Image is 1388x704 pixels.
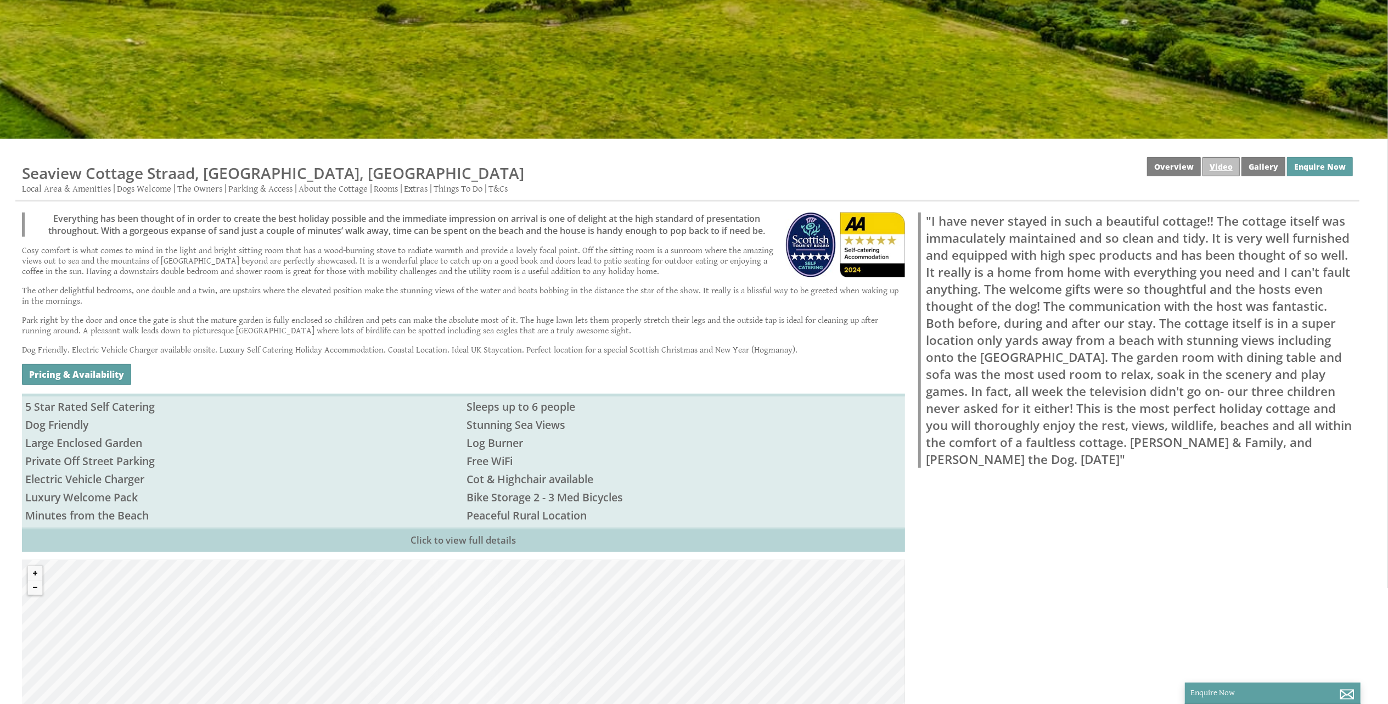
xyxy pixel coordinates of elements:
li: 5 Star Rated Self Catering [22,398,463,416]
a: Enquire Now [1287,157,1353,176]
a: Overview [1147,157,1201,176]
a: Local Area & Amenities [22,183,111,194]
a: T&Cs [488,183,508,194]
a: Extras [404,183,428,194]
li: Cot & Highchair available [463,470,904,488]
li: Stunning Sea Views [463,416,904,434]
a: Parking & Access [228,183,293,194]
p: Cosy comfort is what comes to mind in the light and bright sitting room that has a wood-burning s... [22,245,905,277]
li: Peaceful Rural Location [463,506,904,524]
img: Visit Scotland - Self Catering - Visit Scotland [786,213,836,277]
a: The Owners [177,183,222,194]
li: Sleeps up to 6 people [463,398,904,416]
li: Private Off Street Parking [22,452,463,470]
a: Seaview Cottage Straad, [GEOGRAPHIC_DATA], [GEOGRAPHIC_DATA] [22,163,524,183]
img: AA - Self Catering - AA Self Catering Award 2024 [840,213,905,277]
a: Rooms [374,183,398,194]
p: Park right by the door and once the gate is shut the mature garden is fully enclosed so children ... [22,315,905,336]
a: About the Cottage [299,183,368,194]
li: Free WiFi [463,452,904,470]
a: Gallery [1241,157,1285,176]
p: Dog Friendly. Electric Vehicle Charger available onsite. Luxury Self Catering Holiday Accommodati... [22,345,905,355]
p: Everything has been thought of in order to create the best holiday possible and the immediate imp... [30,213,905,237]
a: Click to view full details [22,528,905,552]
blockquote: "I have never stayed in such a beautiful cottage!! The cottage itself was immaculately maintained... [918,213,1353,468]
li: Bike Storage 2 - 3 Med Bicycles [463,488,904,506]
a: Things To Do [434,183,482,194]
a: Pricing & Availability [22,364,131,385]
li: Large Enclosed Garden [22,434,463,452]
button: Zoom out [28,580,42,595]
a: Video [1202,157,1240,176]
li: Luxury Welcome Pack [22,488,463,506]
p: Enquire Now [1190,688,1355,697]
button: Zoom in [28,566,42,580]
li: Minutes from the Beach [22,506,463,524]
li: Dog Friendly [22,416,463,434]
li: Electric Vehicle Charger [22,470,463,488]
p: The other delightful bedrooms, one double and a twin, are upstairs where the elevated position ma... [22,286,905,306]
li: Log Burner [463,434,904,452]
a: Dogs Welcome [117,183,171,194]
